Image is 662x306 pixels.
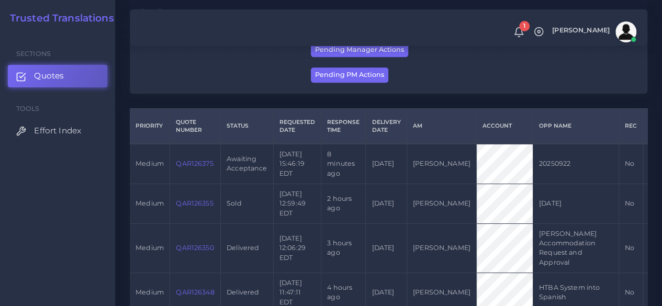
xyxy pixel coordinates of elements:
[407,108,476,144] th: AM
[220,223,273,273] td: Delivered
[407,223,476,273] td: [PERSON_NAME]
[136,288,164,296] span: medium
[34,125,81,137] span: Effort Index
[366,184,407,223] td: [DATE]
[321,223,366,273] td: 3 hours ago
[34,70,64,82] span: Quotes
[176,288,214,296] a: QAR126348
[407,144,476,184] td: [PERSON_NAME]
[321,108,366,144] th: Response Time
[533,223,619,273] td: [PERSON_NAME] Accommodation Request and Approval
[136,160,164,167] span: medium
[136,244,164,252] span: medium
[366,108,407,144] th: Delivery Date
[552,27,610,34] span: [PERSON_NAME]
[3,13,114,25] a: Trusted Translations
[273,184,321,223] td: [DATE] 12:59:49 EDT
[533,184,619,223] td: [DATE]
[366,223,407,273] td: [DATE]
[321,144,366,184] td: 8 minutes ago
[321,184,366,223] td: 2 hours ago
[476,108,533,144] th: Account
[176,244,214,252] a: QAR126350
[176,199,213,207] a: QAR126355
[220,108,273,144] th: Status
[407,184,476,223] td: [PERSON_NAME]
[619,223,643,273] td: No
[136,199,164,207] span: medium
[16,105,40,112] span: Tools
[533,144,619,184] td: 20250922
[220,144,273,184] td: Awaiting Acceptance
[533,108,619,144] th: Opp Name
[547,21,640,42] a: [PERSON_NAME]avatar
[619,144,643,184] td: No
[311,67,388,83] button: Pending PM Actions
[273,144,321,184] td: [DATE] 15:46:19 EDT
[8,120,107,142] a: Effort Index
[16,50,51,58] span: Sections
[8,65,107,87] a: Quotes
[519,21,530,31] span: 1
[619,184,643,223] td: No
[176,160,213,167] a: QAR126375
[615,21,636,42] img: avatar
[130,108,170,144] th: Priority
[510,27,528,38] a: 1
[366,144,407,184] td: [DATE]
[619,108,643,144] th: REC
[273,223,321,273] td: [DATE] 12:06:29 EDT
[220,184,273,223] td: Sold
[273,108,321,144] th: Requested Date
[170,108,221,144] th: Quote Number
